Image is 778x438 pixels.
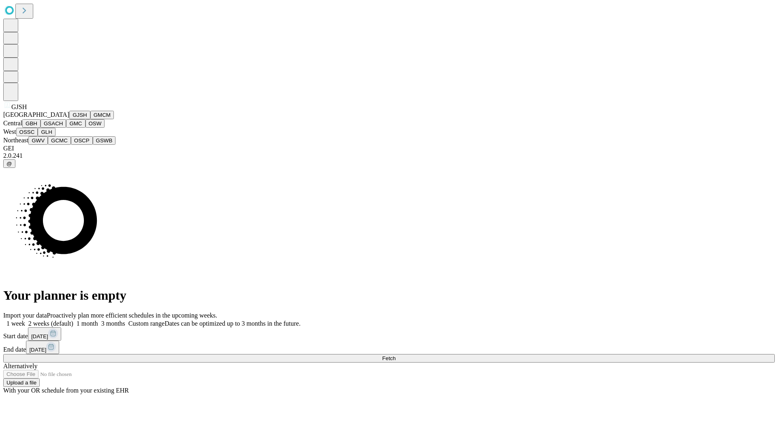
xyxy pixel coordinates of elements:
[11,103,27,110] span: GJSH
[382,355,395,361] span: Fetch
[3,152,775,159] div: 2.0.241
[28,327,61,341] button: [DATE]
[3,128,16,135] span: West
[28,136,48,145] button: GWV
[3,137,28,144] span: Northeast
[6,161,12,167] span: @
[41,119,66,128] button: GSACH
[3,312,47,319] span: Import your data
[101,320,125,327] span: 3 months
[90,111,114,119] button: GMCM
[3,378,40,387] button: Upload a file
[3,288,775,303] h1: Your planner is empty
[3,354,775,363] button: Fetch
[3,327,775,341] div: Start date
[71,136,93,145] button: OSCP
[66,119,85,128] button: GMC
[22,119,41,128] button: GBH
[3,111,69,118] span: [GEOGRAPHIC_DATA]
[3,145,775,152] div: GEI
[3,341,775,354] div: End date
[85,119,105,128] button: OSW
[26,341,59,354] button: [DATE]
[3,387,129,394] span: With your OR schedule from your existing EHR
[47,312,217,319] span: Proactively plan more efficient schedules in the upcoming weeks.
[77,320,98,327] span: 1 month
[31,333,48,339] span: [DATE]
[93,136,116,145] button: GSWB
[69,111,90,119] button: GJSH
[165,320,300,327] span: Dates can be optimized up to 3 months in the future.
[16,128,38,136] button: OSSC
[3,120,22,127] span: Central
[6,320,25,327] span: 1 week
[3,363,37,369] span: Alternatively
[28,320,73,327] span: 2 weeks (default)
[38,128,55,136] button: GLH
[128,320,165,327] span: Custom range
[29,347,46,353] span: [DATE]
[3,159,15,168] button: @
[48,136,71,145] button: GCMC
